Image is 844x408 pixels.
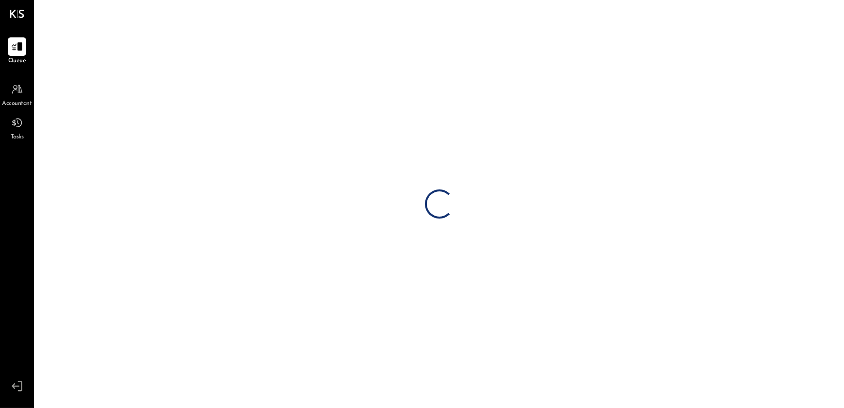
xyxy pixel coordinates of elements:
[0,80,34,108] a: Accountant
[0,37,34,66] a: Queue
[8,57,26,66] span: Queue
[2,100,32,108] span: Accountant
[11,133,24,142] span: Tasks
[0,114,34,142] a: Tasks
